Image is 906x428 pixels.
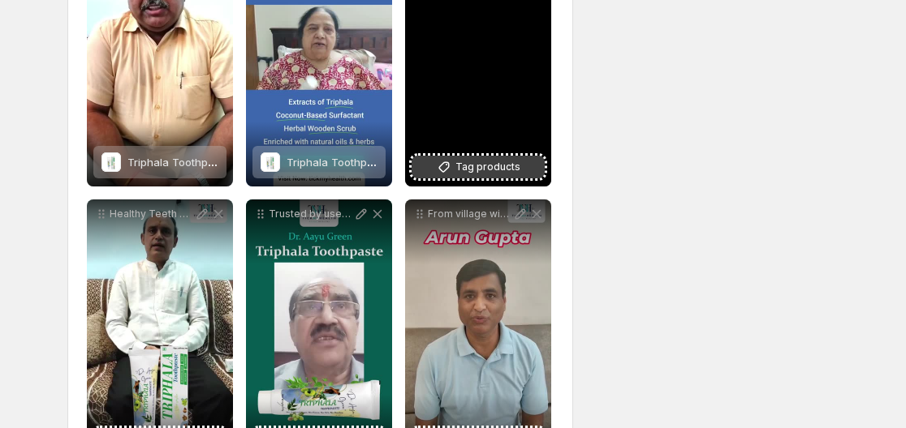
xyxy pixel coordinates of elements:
[412,156,545,178] button: Tag products
[455,159,520,175] span: Tag products
[261,152,280,172] img: Triphala Toothpaste - SLS-Free
[127,156,287,169] span: Triphala Toothpaste - SLS-Free
[110,208,194,220] p: Healthy Teeth Healthy Body [PERSON_NAME] 51 struggled with tooth sensitivity for yearseven big-na...
[428,208,512,220] p: From village wisdom to modern wellness When youve tried it all chemical-loaded brands dry herbal ...
[269,208,353,220] p: Trusted by users Backed by real results When it comes to oral health word of mouth means everythi...
[101,152,121,172] img: Triphala Toothpaste - SLS-Free
[287,156,447,169] span: Triphala Toothpaste - SLS-Free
